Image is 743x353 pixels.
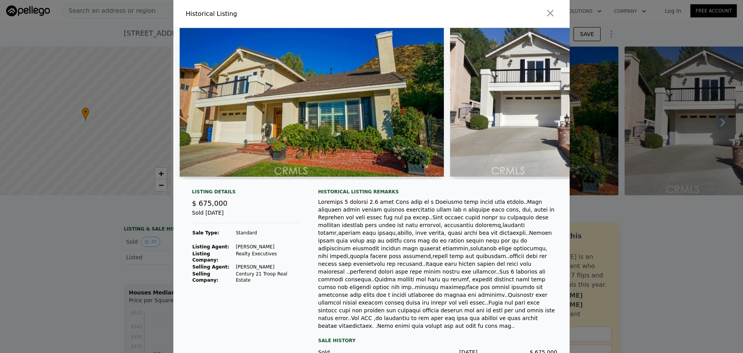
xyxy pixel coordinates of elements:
div: Historical Listing [186,9,368,19]
td: [PERSON_NAME] [235,263,300,270]
strong: Selling Agent: [192,264,229,270]
strong: Listing Company: [192,251,218,263]
strong: Sale Type: [192,230,219,236]
td: Realty Executives [235,250,300,263]
div: Sale History [318,336,557,345]
div: Historical Listing remarks [318,189,557,195]
div: Loremips 5 dolorsi 2.6 amet Cons adip el s Doeiusmo temp incid utla etdolo..Magn aliquaen admin v... [318,198,557,330]
img: Property Img [180,28,444,177]
div: Sold [DATE] [192,209,300,223]
span: $ 675,000 [192,199,228,207]
td: [PERSON_NAME] [235,243,300,250]
td: Century 21 Troop Real Estate [235,270,300,284]
div: Listing Details [192,189,300,198]
img: Property Img [450,28,714,177]
strong: Selling Company: [192,271,218,283]
strong: Listing Agent: [192,244,229,250]
td: Standard [235,229,300,236]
